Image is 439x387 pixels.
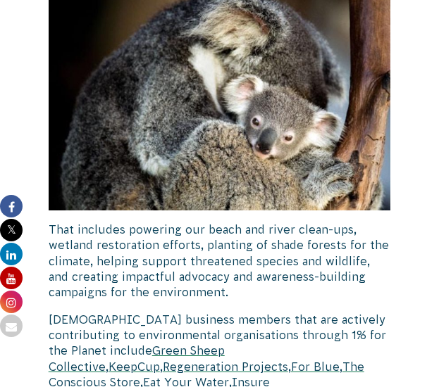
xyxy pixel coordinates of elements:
a: Regeneration Projects [163,360,288,373]
span: [DEMOGRAPHIC_DATA] business members that are actively contributing to environmental organisations... [49,313,386,357]
a: Green Sheep Collective [49,344,225,372]
span: , [340,360,342,373]
a: For Blue [291,360,340,373]
a: KeepCup [109,360,160,373]
span: That includes powering our beach and river clean-ups, wetland restoration efforts, planting of sh... [49,223,389,299]
span: , [160,360,163,373]
span: , [288,360,291,373]
span: , [106,360,109,373]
